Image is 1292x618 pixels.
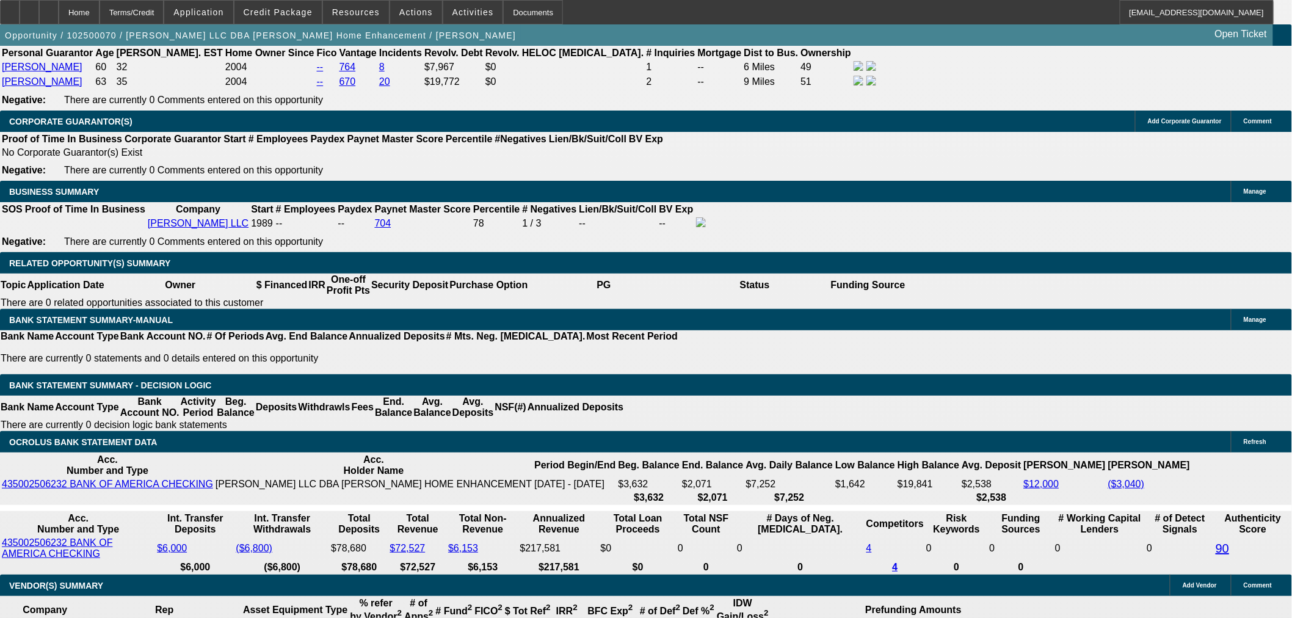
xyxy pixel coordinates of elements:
sup: 2 [573,603,577,613]
b: Personal Guarantor [2,48,93,58]
td: -- [338,217,373,230]
th: $2,071 [681,492,744,504]
b: Paynet Master Score [375,204,471,214]
button: Actions [390,1,442,24]
th: # of Detect Signals [1146,512,1214,536]
img: facebook-icon.png [854,61,863,71]
b: # Employees [276,204,336,214]
a: 4 [866,543,872,553]
th: $2,538 [961,492,1022,504]
sup: 2 [397,609,402,618]
td: 9 Miles [744,75,799,89]
b: Incidents [379,48,422,58]
th: SOS [1,203,23,216]
td: [PERSON_NAME] LLC DBA [PERSON_NAME] HOME ENHANCEMENT [215,478,532,490]
td: 32 [116,60,223,74]
th: Proof of Time In Business [1,133,123,145]
th: Beg. Balance [216,396,255,419]
b: Percentile [446,134,492,144]
th: High Balance [897,454,960,477]
th: Risk Keywords [926,512,987,536]
span: Resources [332,7,380,17]
b: Negative: [2,165,46,175]
th: Most Recent Period [586,330,678,343]
th: Total Revenue [390,512,447,536]
th: 0 [989,561,1053,573]
th: IRR [308,274,326,297]
div: 1 / 3 [522,218,576,229]
b: Vantage [339,48,377,58]
th: Avg. Deposit [961,454,1022,477]
td: 1 [645,60,695,74]
th: PG [528,274,679,297]
th: $ Financed [256,274,308,297]
td: 0 [926,537,987,560]
span: There are currently 0 Comments entered on this opportunity [64,165,323,175]
span: Comment [1244,118,1272,125]
span: Manage [1244,188,1266,195]
b: Ownership [800,48,851,58]
th: $0 [600,561,677,573]
td: $3,632 [618,478,680,490]
td: $0 [485,60,645,74]
b: Asset Equipment Type [243,605,347,615]
th: [PERSON_NAME] [1023,454,1106,477]
button: Activities [443,1,503,24]
th: Proof of Time In Business [24,203,146,216]
b: BV Exp [659,204,694,214]
th: NSF(#) [494,396,527,419]
a: $6,153 [448,543,478,553]
td: 2 [645,75,695,89]
div: 78 [473,218,520,229]
th: 0 [926,561,987,573]
span: There are currently 0 Comments entered on this opportunity [64,95,323,105]
th: Sum of the Total NSF Count and Total Overdraft Fee Count from Ocrolus [677,512,735,536]
sup: 2 [429,609,433,618]
b: Lien/Bk/Suit/Coll [549,134,626,144]
a: 670 [339,76,356,87]
th: Annualized Revenue [520,512,599,536]
td: $7,252 [746,478,834,490]
td: $0 [600,537,677,560]
button: Resources [323,1,389,24]
span: RELATED OPPORTUNITY(S) SUMMARY [9,258,170,268]
a: [PERSON_NAME] [2,62,82,72]
span: Opportunity / 102500070 / [PERSON_NAME] LLC DBA [PERSON_NAME] Home Enhancement / [PERSON_NAME] [5,31,516,40]
a: [PERSON_NAME] [2,76,82,87]
td: 0 [1146,537,1214,560]
td: -- [578,217,657,230]
span: OCROLUS BANK STATEMENT DATA [9,437,157,447]
td: $0 [485,75,645,89]
a: -- [317,76,324,87]
b: Company [176,204,220,214]
b: Revolv. HELOC [MEDICAL_DATA]. [485,48,644,58]
td: 0 [677,537,735,560]
th: Security Deposit [371,274,449,297]
img: linkedin-icon.png [866,76,876,85]
th: Purchase Option [449,274,528,297]
td: 63 [95,75,114,89]
th: Activity Period [180,396,217,419]
a: $72,527 [390,543,426,553]
a: -- [317,62,324,72]
a: 8 [379,62,385,72]
span: Comment [1244,582,1272,589]
b: # of Def [640,606,680,616]
sup: 2 [710,603,714,613]
td: 0 [736,537,865,560]
th: Avg. Balance [413,396,451,419]
b: Paydex [311,134,345,144]
th: Account Type [54,396,120,419]
td: 60 [95,60,114,74]
td: $7,967 [424,60,484,74]
td: $2,071 [681,478,744,490]
th: # Of Periods [206,330,265,343]
th: Total Deposits [330,512,388,536]
span: Add Vendor [1183,582,1217,589]
th: One-off Profit Pts [326,274,371,297]
th: # Working Capital Lenders [1054,512,1145,536]
th: Beg. Balance [618,454,680,477]
b: Start [223,134,245,144]
b: Dist to Bus. [744,48,799,58]
th: Status [680,274,830,297]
